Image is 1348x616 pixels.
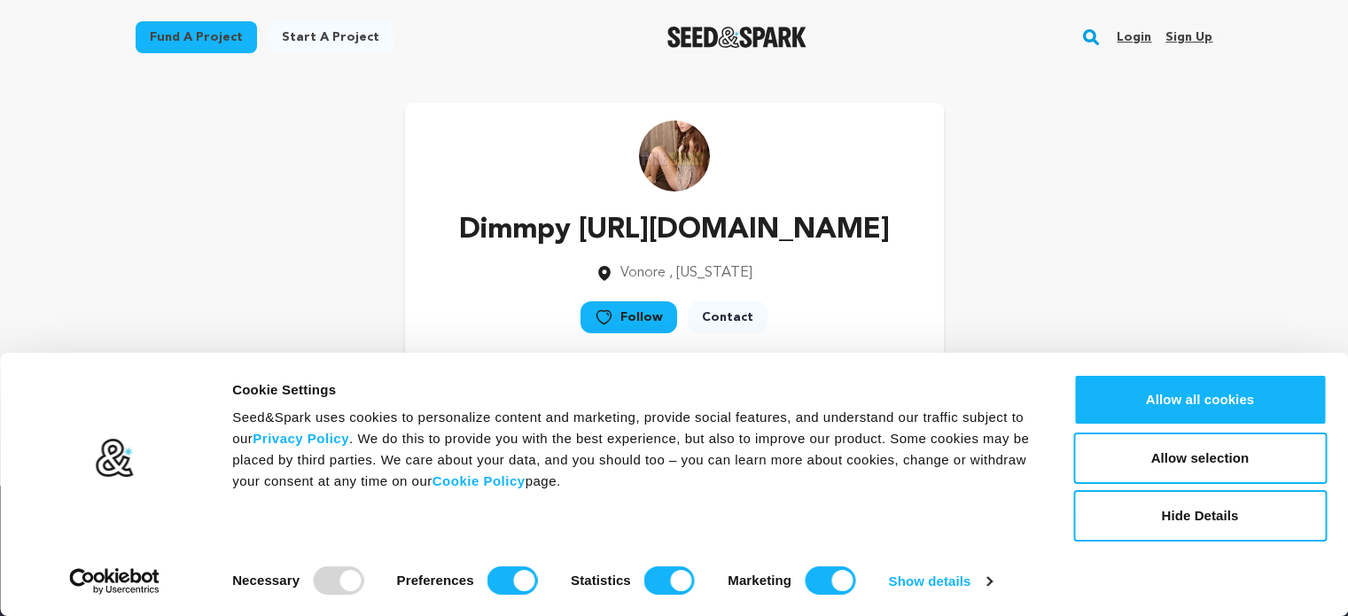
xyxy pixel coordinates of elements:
a: Cookie Policy [432,473,526,488]
strong: Statistics [571,573,631,588]
strong: Preferences [397,573,474,588]
strong: Marketing [728,573,791,588]
a: Show details [889,568,992,595]
button: Hide Details [1073,490,1327,542]
a: Follow [580,301,677,333]
div: Cookie Settings [232,379,1033,401]
img: Seed&Spark Logo Dark Mode [667,27,806,48]
a: Start a project [268,21,393,53]
div: Seed&Spark uses cookies to personalize content and marketing, provide social features, and unders... [232,407,1033,492]
a: Contact [688,301,768,333]
legend: Consent Selection [231,559,232,560]
button: Allow selection [1073,433,1327,484]
a: Usercentrics Cookiebot - opens in a new window [37,568,192,595]
a: Login [1117,23,1151,51]
strong: Necessary [232,573,300,588]
a: Fund a project [136,21,257,53]
a: Sign up [1165,23,1212,51]
span: , [US_STATE] [669,266,752,280]
p: Dimmpy [URL][DOMAIN_NAME] [459,209,890,252]
a: Seed&Spark Homepage [667,27,806,48]
img: logo [95,438,135,479]
a: Privacy Policy [253,431,349,446]
span: Vonore [620,266,666,280]
button: Allow all cookies [1073,374,1327,425]
img: https://seedandspark-static.s3.us-east-2.amazonaws.com/images/User/002/109/442/medium/22465de9891... [639,121,710,191]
